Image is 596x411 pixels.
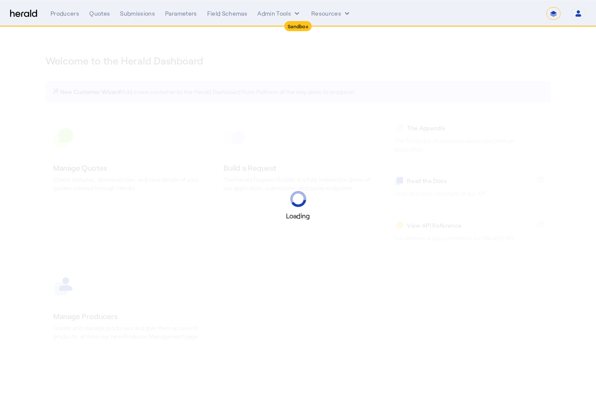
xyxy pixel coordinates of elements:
img: Herald Logo [10,10,37,18]
div: Submissions [120,9,155,18]
div: Sandbox [284,21,312,31]
button: Resources dropdown menu [311,9,351,18]
div: Field Schemas [207,9,248,18]
div: Producers [51,9,79,18]
div: Quotes [89,9,110,18]
button: internal dropdown menu [257,9,301,18]
div: Parameters [165,9,197,18]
